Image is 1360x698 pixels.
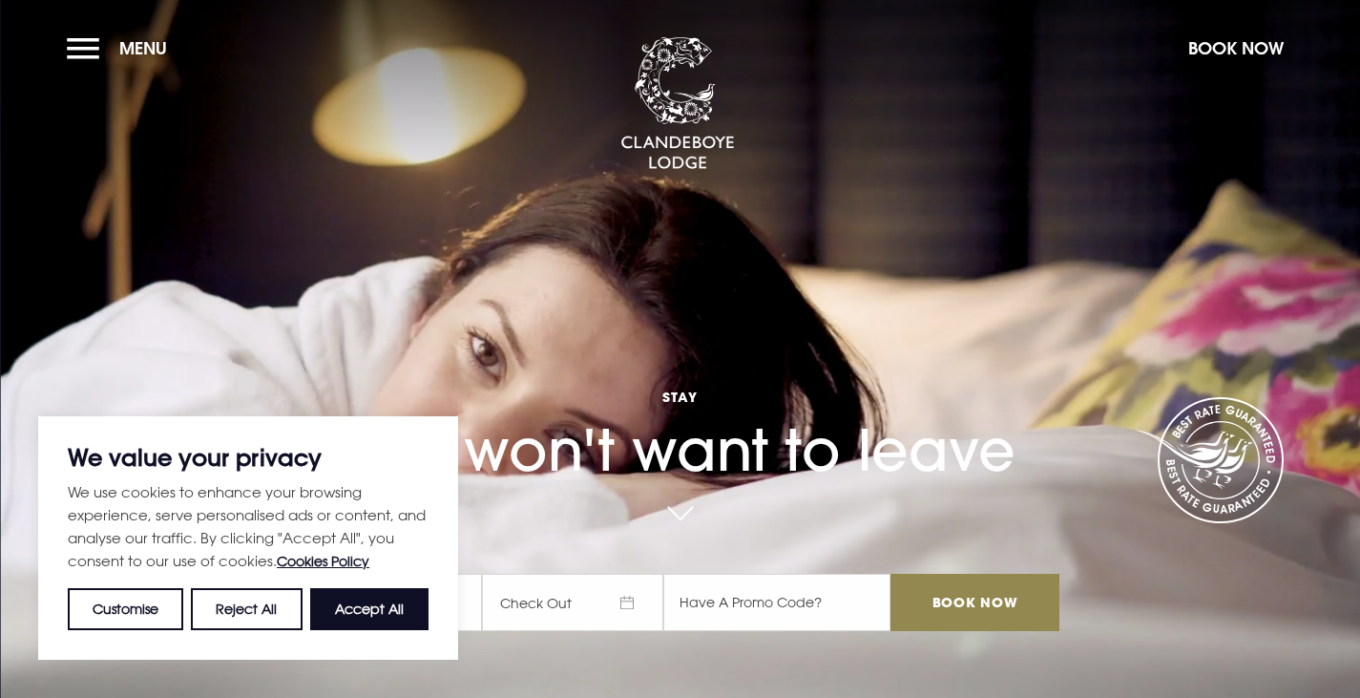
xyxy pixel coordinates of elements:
[68,588,183,630] button: Customise
[277,553,369,569] a: Cookies Policy
[119,37,167,59] span: Menu
[68,480,429,573] p: We use cookies to enhance your browsing experience, serve personalised ads or content, and analys...
[68,446,429,469] p: We value your privacy
[1179,28,1293,69] button: Book Now
[301,343,1058,484] h1: You won't want to leave
[620,37,735,171] img: Clandeboye Lodge
[663,574,890,631] input: Have A Promo Code?
[482,574,663,631] span: Check Out
[310,588,429,630] button: Accept All
[890,574,1058,631] input: Book Now
[301,388,1058,406] span: Stay
[38,416,458,660] div: We value your privacy
[67,28,177,69] button: Menu
[191,588,302,630] button: Reject All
